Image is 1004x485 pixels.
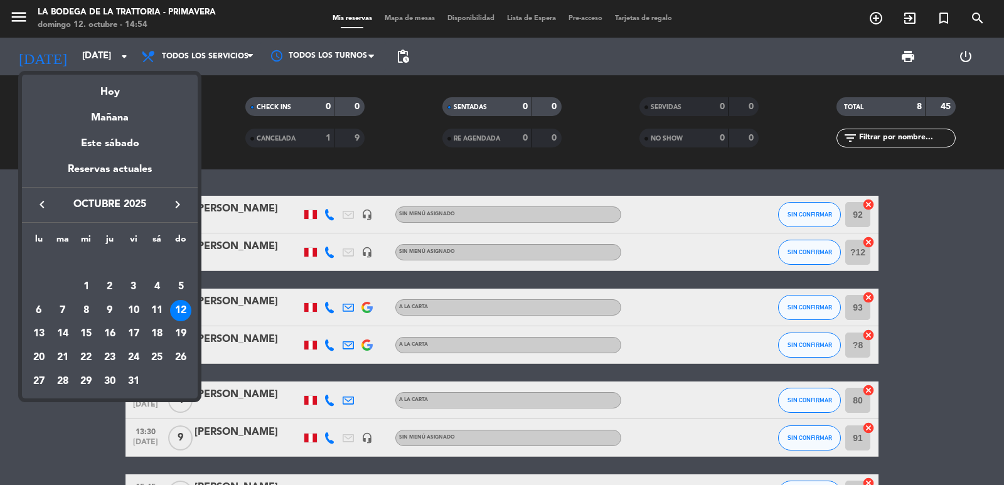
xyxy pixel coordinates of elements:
td: 7 de octubre de 2025 [51,299,75,322]
td: 1 de octubre de 2025 [74,275,98,299]
div: 17 [123,323,144,344]
i: keyboard_arrow_right [170,197,185,212]
th: viernes [122,232,146,252]
button: keyboard_arrow_right [166,196,189,213]
div: 2 [99,276,120,297]
div: 7 [52,300,73,321]
div: 6 [28,300,50,321]
div: 5 [170,276,191,297]
td: 12 de octubre de 2025 [169,299,193,322]
div: 4 [146,276,168,297]
div: Hoy [22,75,198,100]
div: 10 [123,300,144,321]
div: 13 [28,323,50,344]
td: 4 de octubre de 2025 [146,275,169,299]
div: 31 [123,371,144,392]
td: 31 de octubre de 2025 [122,370,146,393]
div: Mañana [22,100,198,126]
td: 5 de octubre de 2025 [169,275,193,299]
div: 8 [75,300,97,321]
td: OCT. [27,251,193,275]
td: 30 de octubre de 2025 [98,370,122,393]
div: 24 [123,347,144,368]
td: 25 de octubre de 2025 [146,346,169,370]
th: miércoles [74,232,98,252]
td: 20 de octubre de 2025 [27,346,51,370]
div: Este sábado [22,126,198,161]
div: 9 [99,300,120,321]
div: 18 [146,323,168,344]
div: 15 [75,323,97,344]
div: Reservas actuales [22,161,198,187]
td: 24 de octubre de 2025 [122,346,146,370]
div: 23 [99,347,120,368]
div: 20 [28,347,50,368]
div: 19 [170,323,191,344]
div: 11 [146,300,168,321]
th: lunes [27,232,51,252]
td: 28 de octubre de 2025 [51,370,75,393]
td: 2 de octubre de 2025 [98,275,122,299]
th: jueves [98,232,122,252]
td: 21 de octubre de 2025 [51,346,75,370]
div: 29 [75,371,97,392]
td: 13 de octubre de 2025 [27,322,51,346]
i: keyboard_arrow_left [35,197,50,212]
td: 14 de octubre de 2025 [51,322,75,346]
div: 22 [75,347,97,368]
button: keyboard_arrow_left [31,196,53,213]
td: 23 de octubre de 2025 [98,346,122,370]
div: 3 [123,276,144,297]
td: 17 de octubre de 2025 [122,322,146,346]
td: 19 de octubre de 2025 [169,322,193,346]
td: 9 de octubre de 2025 [98,299,122,322]
div: 1 [75,276,97,297]
td: 15 de octubre de 2025 [74,322,98,346]
td: 26 de octubre de 2025 [169,346,193,370]
th: sábado [146,232,169,252]
div: 28 [52,371,73,392]
td: 27 de octubre de 2025 [27,370,51,393]
div: 26 [170,347,191,368]
div: 12 [170,300,191,321]
td: 22 de octubre de 2025 [74,346,98,370]
th: martes [51,232,75,252]
th: domingo [169,232,193,252]
div: 14 [52,323,73,344]
div: 21 [52,347,73,368]
div: 30 [99,371,120,392]
td: 29 de octubre de 2025 [74,370,98,393]
td: 10 de octubre de 2025 [122,299,146,322]
div: 25 [146,347,168,368]
td: 11 de octubre de 2025 [146,299,169,322]
td: 8 de octubre de 2025 [74,299,98,322]
td: 18 de octubre de 2025 [146,322,169,346]
td: 6 de octubre de 2025 [27,299,51,322]
td: 3 de octubre de 2025 [122,275,146,299]
span: octubre 2025 [53,196,166,213]
td: 16 de octubre de 2025 [98,322,122,346]
div: 27 [28,371,50,392]
div: 16 [99,323,120,344]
